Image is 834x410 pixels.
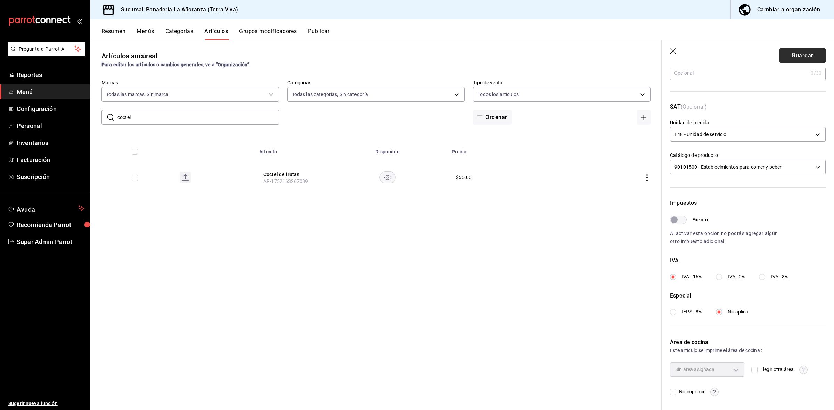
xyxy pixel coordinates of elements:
span: IVA - 16% [682,273,702,281]
button: availability-product [379,171,396,183]
button: Ordenar [473,110,511,125]
span: Todas las categorías, Sin categoría [292,91,368,98]
span: Facturación [17,155,84,165]
strong: SAT [670,103,680,110]
th: Precio [448,139,565,161]
span: Sugerir nueva función [8,400,84,407]
span: Sin área asignada [675,367,714,372]
p: (Opcional) [670,103,826,119]
span: Super Admin Parrot [17,237,84,246]
span: Menú [17,87,84,97]
label: Catálogo de producto [670,153,826,158]
div: Impuestos [670,199,826,207]
span: Recomienda Parrot [17,220,84,229]
span: IEPS - 8% [682,308,702,316]
div: navigation tabs [101,28,834,40]
label: Unidad de medida [670,120,826,125]
div: Especial [670,292,826,300]
button: open_drawer_menu [76,18,82,24]
span: IVA - 0% [728,273,745,281]
span: IVA - 8% [771,273,788,281]
span: Suscripción [17,172,84,182]
span: Todas las marcas, Sin marca [106,91,169,98]
span: Elegir otra área [758,366,794,373]
a: Pregunta a Parrot AI [5,50,85,58]
span: Exento [692,216,708,224]
span: No aplica [728,308,748,316]
button: Publicar [308,28,329,40]
button: Resumen [101,28,125,40]
span: No imprimir [676,388,704,395]
button: Guardar [779,48,826,63]
span: Personal [17,121,84,131]
button: actions [644,174,651,181]
div: Cambiar a organización [757,5,820,15]
div: 0 /30 [811,69,821,76]
div: IVA [670,257,826,265]
h3: Sucursal: Panadería La Añoranza (Terra Viva) [115,6,238,14]
label: Categorías [287,80,465,85]
span: Ayuda [17,204,75,212]
span: 90101500 - Establecimientos para comer y beber [674,164,782,170]
button: Menús [137,28,154,40]
label: Marcas [101,80,279,85]
span: Pregunta a Parrot AI [19,45,75,53]
th: Artículo [255,139,327,161]
span: AR-1752163267089 [263,178,308,184]
div: Este artículo se imprime el área de cocina : [670,346,826,354]
label: Tipo de venta [473,80,651,85]
input: Buscar artículo [117,110,279,124]
p: Al activar esta opción no podrás agregar algún otro impuesto adicional [670,229,778,245]
div: E48 - Unidad de servicio [670,127,826,142]
div: $ 55.00 [456,174,472,181]
button: edit-product-location [263,171,319,178]
strong: Para editar los artículos o cambios generales, ve a “Organización”. [101,62,251,67]
span: Configuración [17,104,84,114]
th: Disponible [327,139,448,161]
span: Inventarios [17,138,84,148]
button: Categorías [165,28,194,40]
button: Pregunta a Parrot AI [8,42,85,56]
span: Todos los artículos [477,91,519,98]
button: Grupos modificadores [239,28,297,40]
div: Artículos sucursal [101,51,157,61]
input: Opcional [670,66,808,80]
span: Reportes [17,70,84,80]
div: Área de cocina [670,338,826,346]
button: Artículos [204,28,228,40]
